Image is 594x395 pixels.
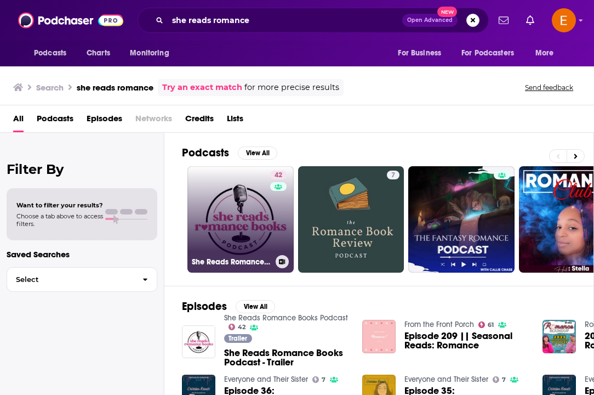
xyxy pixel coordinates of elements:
button: open menu [122,43,183,64]
button: Open AdvancedNew [402,14,458,27]
h3: Search [36,82,64,93]
h3: She Reads Romance Books Podcast [192,257,271,267]
a: Credits [185,110,214,132]
button: Select [7,267,157,292]
span: Want to filter your results? [16,201,103,209]
h3: she reads romance [77,82,153,93]
a: From the Front Porch [404,320,474,329]
span: Charts [87,46,110,61]
button: open menu [26,43,81,64]
input: Search podcasts, credits, & more... [168,12,402,29]
span: Open Advanced [407,18,453,23]
a: Everyone and Their Sister [404,375,488,384]
span: Networks [135,110,172,132]
span: 7 [322,377,325,382]
a: Everyone and Their Sister [224,375,308,384]
a: 7 [387,171,399,179]
span: Monitoring [130,46,169,61]
button: open menu [454,43,530,64]
p: Saved Searches [7,249,157,259]
div: Search podcasts, credits, & more... [138,8,489,33]
h2: Filter By [7,161,157,177]
a: EpisodesView All [182,300,275,313]
a: PodcastsView All [182,146,277,160]
a: Try an exact match [162,81,242,94]
a: 7 [298,166,404,273]
span: For Business [398,46,441,61]
span: More [535,46,554,61]
img: User Profile [552,8,576,32]
span: Logged in as emilymorris [552,8,576,32]
button: Show profile menu [552,8,576,32]
span: 7 [391,170,395,181]
h2: Podcasts [182,146,229,160]
span: 42 [238,325,245,330]
span: 61 [488,323,494,328]
span: For Podcasters [461,46,514,61]
span: Select [7,276,134,283]
button: open menu [390,43,455,64]
span: Podcasts [34,46,66,61]
button: Send feedback [522,83,576,92]
span: 42 [275,170,282,181]
img: 2025 Most Anticipated Romances w/She Reads Romance Books | Romance Roundup #46 [542,320,576,353]
a: Episodes [87,110,122,132]
span: for more precise results [244,81,339,94]
a: 42She Reads Romance Books Podcast [187,166,294,273]
a: Podcasts [37,110,73,132]
span: Trailer [229,335,247,342]
h2: Episodes [182,300,227,313]
a: Lists [227,110,243,132]
a: Episode 209 || Seasonal Reads: Romance [404,331,529,350]
span: Choose a tab above to access filters. [16,212,103,228]
a: She Reads Romance Books Podcast - Trailer [224,348,349,367]
a: 61 [478,321,494,328]
a: She Reads Romance Books Podcast [224,313,348,323]
span: 7 [502,377,506,382]
button: View All [238,146,277,160]
a: 7 [493,376,506,383]
a: Charts [79,43,117,64]
img: Episode 209 || Seasonal Reads: Romance [362,320,396,353]
a: 42 [270,171,287,179]
img: She Reads Romance Books Podcast - Trailer [182,325,215,359]
a: Show notifications dropdown [522,11,539,30]
button: View All [236,300,275,313]
a: 42 [229,324,246,330]
img: Podchaser - Follow, Share and Rate Podcasts [18,10,123,31]
span: New [437,7,457,17]
a: Show notifications dropdown [494,11,513,30]
button: open menu [528,43,568,64]
a: All [13,110,24,132]
a: 7 [312,376,326,383]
